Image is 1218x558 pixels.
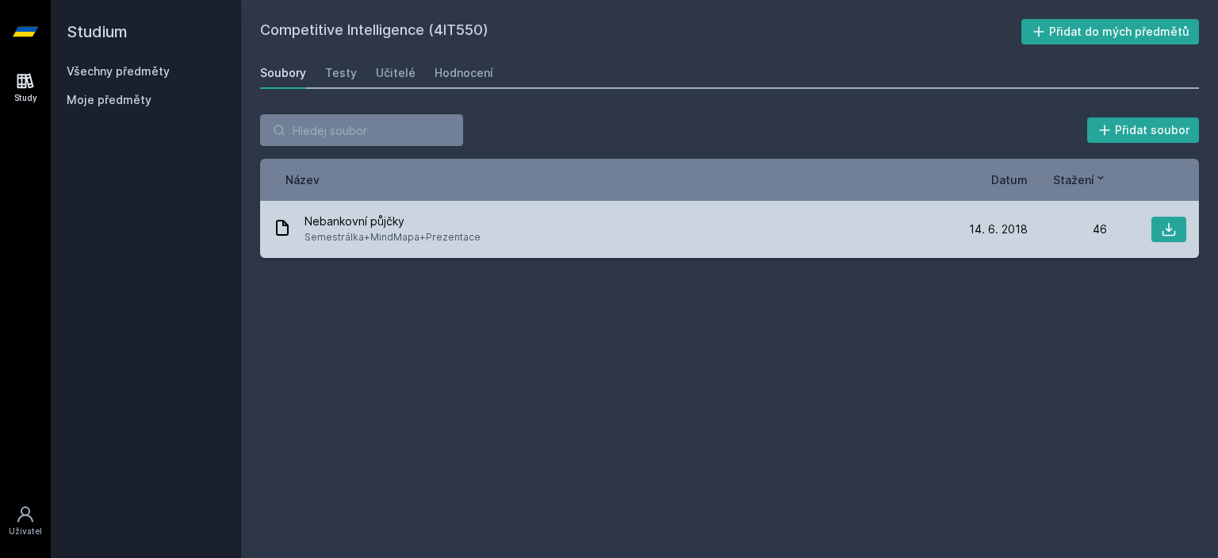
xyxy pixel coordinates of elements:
[435,57,493,89] a: Hodnocení
[376,65,416,81] div: Učitelé
[376,57,416,89] a: Učitelé
[1028,221,1107,237] div: 46
[3,497,48,545] a: Uživatel
[1087,117,1200,143] button: Přidat soubor
[285,171,320,188] button: Název
[325,65,357,81] div: Testy
[260,57,306,89] a: Soubory
[325,57,357,89] a: Testy
[260,114,463,146] input: Hledej soubor
[14,92,37,104] div: Study
[1021,19,1200,44] button: Přidat do mých předmětů
[9,525,42,537] div: Uživatel
[3,63,48,112] a: Study
[260,19,1021,44] h2: Competitive Intelligence (4IT550)
[991,171,1028,188] button: Datum
[435,65,493,81] div: Hodnocení
[260,65,306,81] div: Soubory
[304,214,481,229] span: Nebankovní půjčky
[304,229,481,245] span: Semestrálka+MindMapa+Prezentace
[1053,171,1094,188] span: Stažení
[67,64,170,78] a: Všechny předměty
[1053,171,1107,188] button: Stažení
[969,221,1028,237] span: 14. 6. 2018
[67,92,151,108] span: Moje předměty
